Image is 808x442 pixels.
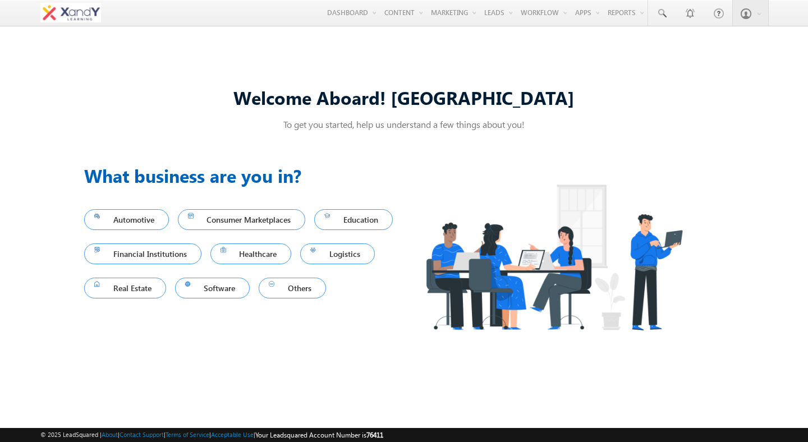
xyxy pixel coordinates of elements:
span: Education [324,212,383,227]
span: Automotive [94,212,159,227]
span: Real Estate [94,280,156,296]
a: Terms of Service [166,431,209,438]
p: To get you started, help us understand a few things about you! [84,118,724,130]
img: Custom Logo [40,3,101,22]
img: Industry.png [404,162,704,352]
span: Software [185,280,240,296]
span: 76411 [366,431,383,439]
span: Financial Institutions [94,246,191,261]
a: Acceptable Use [211,431,254,438]
span: Your Leadsquared Account Number is [255,431,383,439]
h3: What business are you in? [84,162,404,189]
span: © 2025 LeadSquared | | | | | [40,430,383,440]
a: About [102,431,118,438]
span: Consumer Marketplaces [188,212,296,227]
a: Contact Support [120,431,164,438]
span: Healthcare [221,246,282,261]
span: Others [269,280,316,296]
div: Welcome Aboard! [GEOGRAPHIC_DATA] [84,85,724,109]
span: Logistics [310,246,365,261]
